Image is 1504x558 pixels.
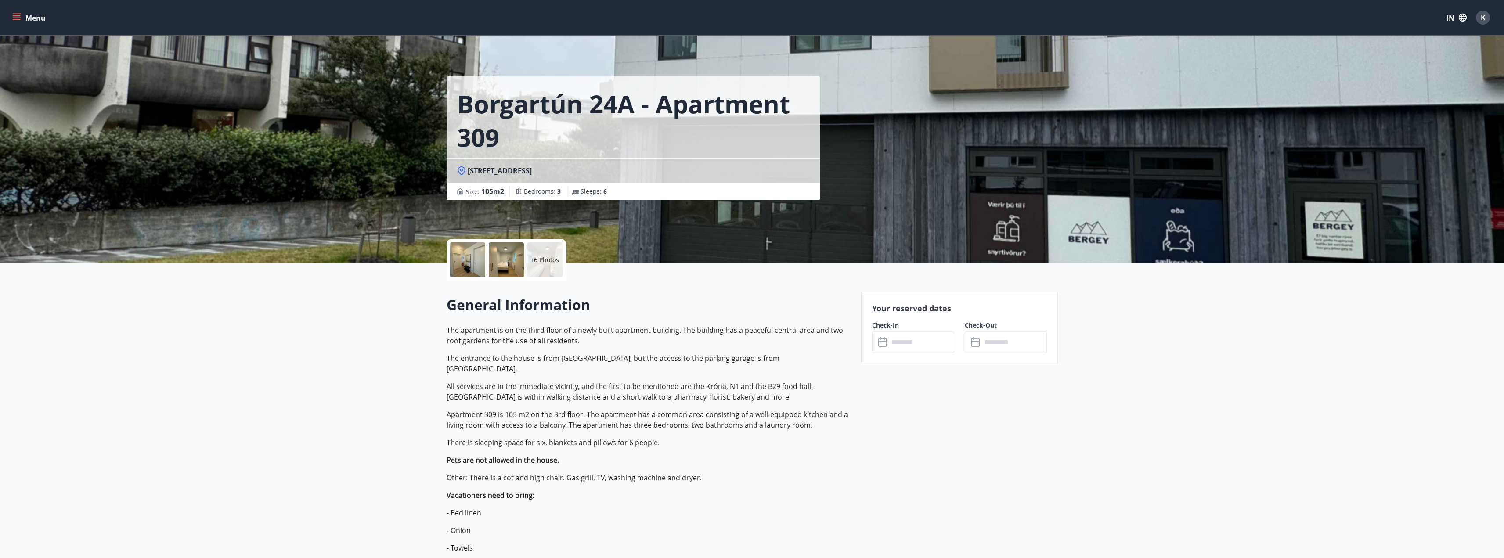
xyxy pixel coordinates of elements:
p: Your reserved dates [872,302,1047,314]
span: 3 [557,187,561,195]
font: [STREET_ADDRESS] [468,166,532,176]
font: K [1481,13,1486,22]
button: K [1472,7,1493,28]
font: There is sleeping space for six, blankets and pillows for 6 people. [447,438,660,447]
font: - Onion [447,526,471,535]
font: The entrance to the house is from [GEOGRAPHIC_DATA], but the access to the parking garage is from... [447,353,779,374]
button: menu [11,10,49,25]
font: Pets are not allowed in the house. [447,455,559,465]
font: Apartment 309 is 105 m2 on the 3rd floor. The apartment has a common area consisting of a well-eq... [447,410,848,430]
span: Sleeps : [581,187,607,196]
span: 105 m2 [481,187,504,196]
span: 6 [603,187,607,195]
font: - Bed linen [447,508,481,518]
font: Vacationers need to bring: [447,490,534,500]
font: The apartment is on the third floor of a newly built apartment building. The building has a peace... [447,325,843,346]
label: Check-Out [965,321,1047,330]
label: Check-In [872,321,954,330]
span: Size : [466,186,504,197]
button: IN [1443,9,1471,26]
span: Bedrooms : [524,187,561,196]
font: IN [1446,13,1454,23]
h2: General Information [447,295,851,314]
font: All services are in the immediate vicinity, and the first to be mentioned are the Króna, N1 and t... [447,382,813,402]
font: Menu [25,13,46,23]
font: Borgartún 24A - apartment 309 [457,87,790,154]
p: +6 Photos [530,256,559,264]
font: Other: There is a cot and high chair. Gas grill, TV, washing machine and dryer. [447,473,702,482]
font: - Towels [447,543,473,553]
